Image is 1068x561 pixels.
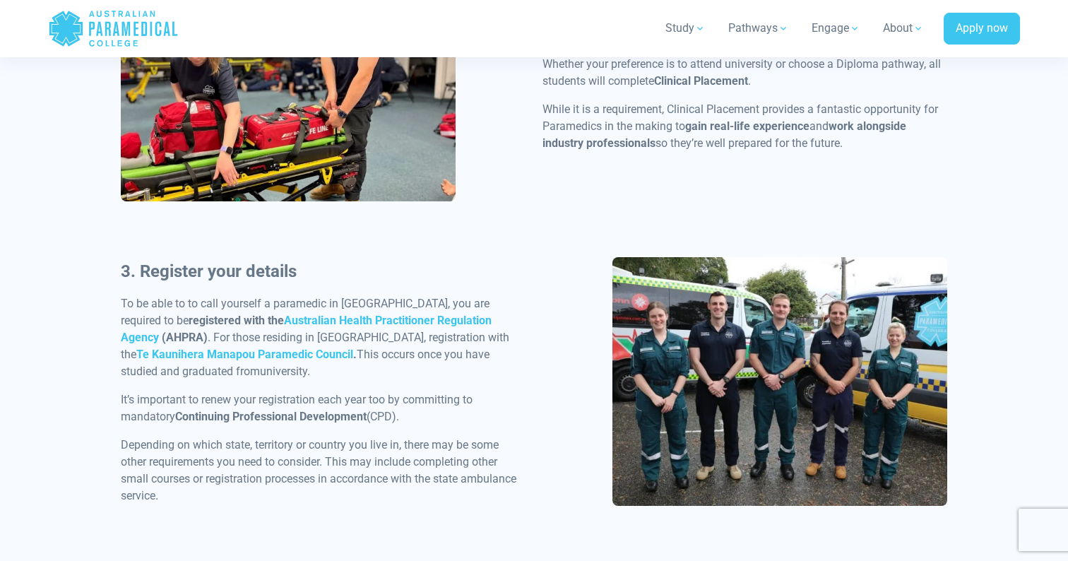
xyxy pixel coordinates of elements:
[542,101,947,152] p: While it is a requirement, Clinical Placement provides a fantastic opportunity for Paramedics in ...
[803,8,869,48] a: Engage
[874,8,932,48] a: About
[121,437,526,504] p: Depending on which state, territory or country you live in, there may be some other requirements ...
[121,314,492,344] a: Australian Health Practitioner Regulation Agency
[136,348,357,361] strong: .
[175,410,367,423] strong: Continuing Professional Development
[685,119,809,133] strong: gain real-life experience
[48,6,179,52] a: Australian Paramedical College
[542,56,947,90] p: Whether your preference is to attend university or choose a Diploma pathway, all students will co...
[720,8,797,48] a: Pathways
[121,261,297,281] strong: 3. Register your details
[260,365,307,378] span: university
[542,119,906,150] strong: work alongside industry professionals
[162,331,208,344] strong: (AHPRA)
[657,8,714,48] a: Study
[944,13,1020,45] a: Apply now
[121,295,526,380] p: To be able to to call yourself a paramedic in [GEOGRAPHIC_DATA], you are required to be . For tho...
[136,348,353,361] a: Te Kaunihera Manapou Paramedic Council
[121,391,526,425] p: It’s important to renew your registration each year too by committing to mandatory (CPD).
[189,314,284,327] strong: registered with the
[654,74,748,88] strong: Clinical Placement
